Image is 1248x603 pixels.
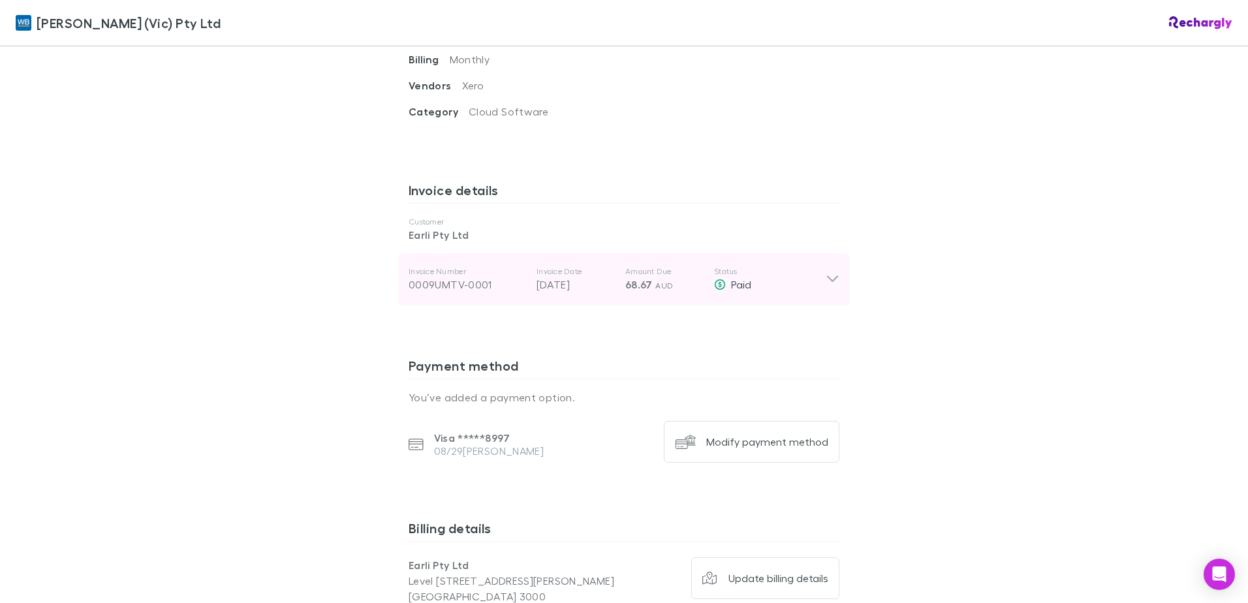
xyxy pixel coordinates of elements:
[691,557,840,599] button: Update billing details
[1204,559,1235,590] div: Open Intercom Messenger
[537,266,615,277] p: Invoice Date
[625,278,653,291] span: 68.67
[409,520,839,541] h3: Billing details
[409,105,469,118] span: Category
[1169,16,1232,29] img: Rechargly Logo
[714,266,826,277] p: Status
[409,79,462,92] span: Vendors
[409,557,624,573] p: Earli Pty Ltd
[409,390,839,405] p: You’ve added a payment option.
[675,431,696,452] img: Modify payment method's Logo
[16,15,31,31] img: William Buck (Vic) Pty Ltd's Logo
[409,217,839,227] p: Customer
[409,227,839,243] p: Earli Pty Ltd
[409,266,526,277] p: Invoice Number
[706,435,828,448] div: Modify payment method
[728,572,828,585] div: Update billing details
[655,281,673,290] span: AUD
[409,358,839,379] h3: Payment method
[409,573,624,589] p: Level [STREET_ADDRESS][PERSON_NAME]
[664,421,839,463] button: Modify payment method
[409,277,526,292] div: 0009UMTV-0001
[434,444,544,457] p: 08/29 [PERSON_NAME]
[450,53,490,65] span: Monthly
[625,266,704,277] p: Amount Due
[731,278,751,290] span: Paid
[537,277,615,292] p: [DATE]
[37,13,221,33] span: [PERSON_NAME] (Vic) Pty Ltd
[409,53,450,66] span: Billing
[469,105,548,117] span: Cloud Software
[409,182,839,203] h3: Invoice details
[462,79,484,91] span: Xero
[398,253,850,305] div: Invoice Number0009UMTV-0001Invoice Date[DATE]Amount Due68.67 AUDStatusPaid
